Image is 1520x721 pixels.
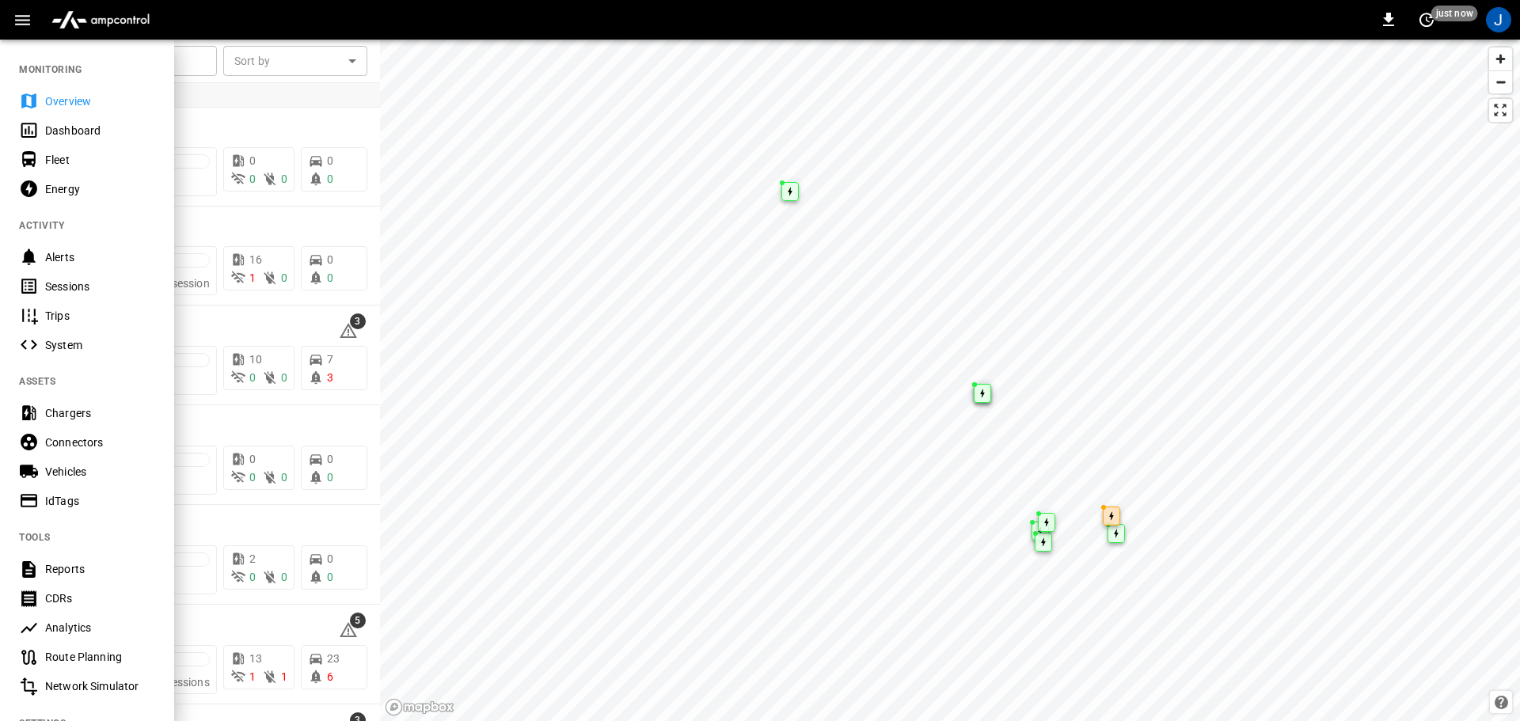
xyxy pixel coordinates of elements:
[45,434,155,450] div: Connectors
[45,308,155,324] div: Trips
[45,152,155,168] div: Fleet
[45,123,155,139] div: Dashboard
[45,561,155,577] div: Reports
[45,5,156,35] img: ampcontrol.io logo
[1486,7,1511,32] div: profile-icon
[1414,7,1439,32] button: set refresh interval
[45,590,155,606] div: CDRs
[45,678,155,694] div: Network Simulator
[45,649,155,665] div: Route Planning
[45,249,155,265] div: Alerts
[45,337,155,353] div: System
[45,620,155,636] div: Analytics
[45,181,155,197] div: Energy
[45,93,155,109] div: Overview
[45,493,155,509] div: IdTags
[45,464,155,480] div: Vehicles
[1431,6,1478,21] span: just now
[45,279,155,294] div: Sessions
[45,405,155,421] div: Chargers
